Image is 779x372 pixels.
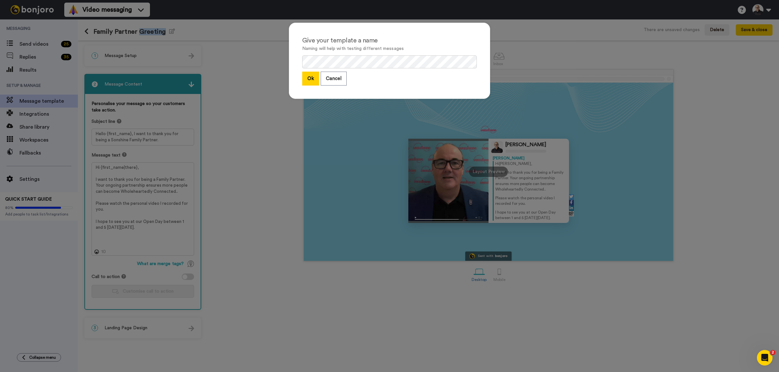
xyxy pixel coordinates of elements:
[321,72,347,86] button: Cancel
[757,350,773,366] iframe: Intercom live chat
[302,45,477,52] p: Naming will help with testing different messages
[302,72,319,86] button: Ok
[302,36,477,45] div: Give your template a name
[770,350,775,355] span: 2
